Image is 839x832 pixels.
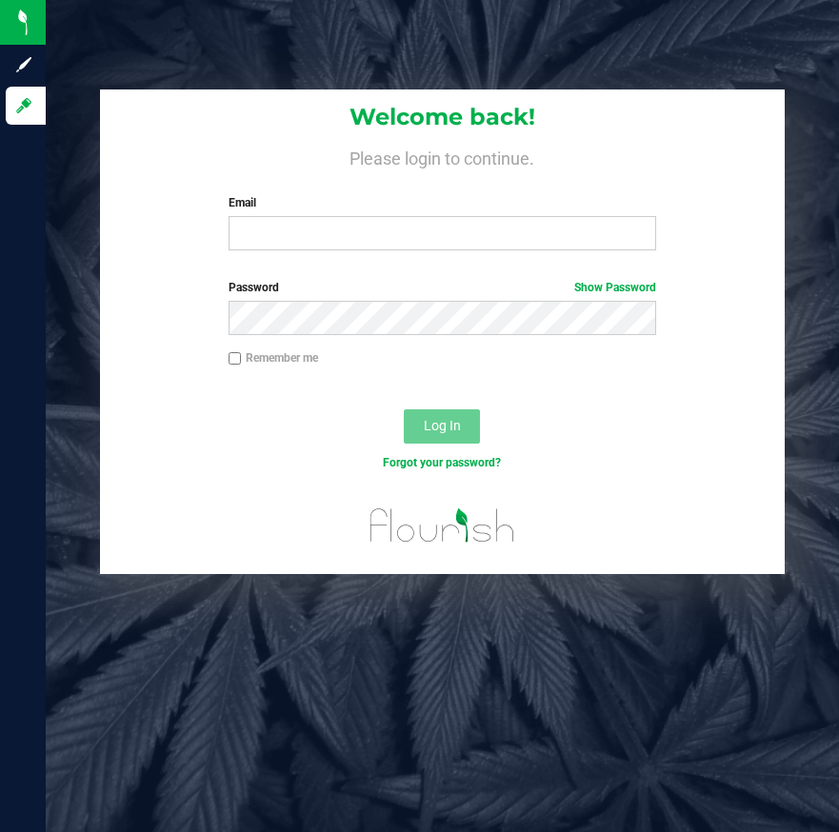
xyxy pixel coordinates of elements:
[424,418,461,433] span: Log In
[383,456,501,469] a: Forgot your password?
[14,96,33,115] inline-svg: Log in
[100,145,785,168] h4: Please login to continue.
[14,55,33,74] inline-svg: Sign up
[229,194,656,211] label: Email
[404,409,480,444] button: Log In
[229,352,242,366] input: Remember me
[229,281,279,294] span: Password
[100,105,785,129] h1: Welcome back!
[229,349,318,366] label: Remember me
[574,281,656,294] a: Show Password
[357,491,529,560] img: flourish_logo.svg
